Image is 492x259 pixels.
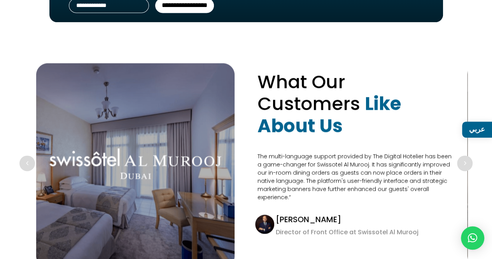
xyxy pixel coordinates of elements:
[257,69,360,116] span: What Our Customers
[19,155,35,171] div: Previous slide
[457,155,473,171] div: Next slide
[257,91,401,138] strong: Like About Us
[276,228,455,236] p: Director of Front Office at Swissotel Al Murooj
[276,214,341,225] span: [PERSON_NAME]
[462,122,492,137] a: عربي
[257,152,455,201] p: The multi-language support provided by The Digital Hotelier has been a game-changer for Swissotel...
